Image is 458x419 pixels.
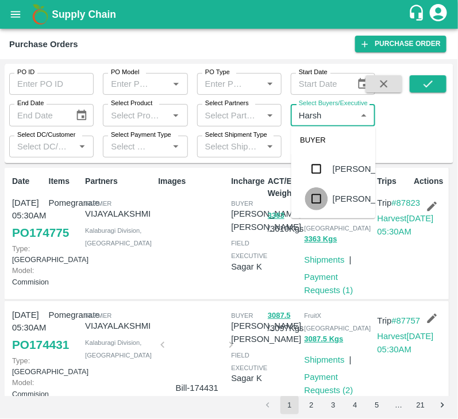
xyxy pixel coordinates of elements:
[305,333,344,346] button: 3087.5 Kgs
[201,76,244,91] input: Enter PO Type
[71,105,93,126] button: Choose date
[299,68,328,77] label: Start Date
[12,222,69,243] a: PO174775
[49,197,81,209] p: Pomegranate
[392,198,421,207] a: #87823
[268,209,300,235] p: / 3610 Kgs
[168,108,183,123] button: Open
[392,316,421,325] a: #87757
[12,378,34,387] span: Model:
[305,255,345,264] a: Shipments
[85,339,152,359] span: Kalaburagi Division , [GEOGRAPHIC_DATA]
[205,130,267,140] label: Select Shipment Type
[231,372,267,385] p: Sagar K
[411,396,430,414] button: Go to page 21
[291,126,376,154] div: BUYER
[268,309,291,322] button: 3087.5
[17,68,34,77] label: PO ID
[106,76,150,91] input: Enter PO Model
[49,309,81,321] p: Pomegranate
[17,130,75,140] label: Select DC/Customer
[294,107,353,122] input: Select Buyers/Executive
[12,309,44,335] p: [DATE] 05:30AM
[111,68,140,77] label: PO Model
[12,244,30,253] span: Type:
[75,139,90,154] button: Open
[52,6,408,22] a: Supply Chain
[268,309,300,335] p: / 3097 Kgs
[106,107,165,122] input: Select Product
[333,193,403,205] div: [PERSON_NAME]
[231,207,301,233] p: [PERSON_NAME] [PERSON_NAME]
[378,197,434,209] p: Trip
[263,139,278,154] button: Open
[291,73,348,95] input: Start Date
[355,36,447,52] a: Purchase Order
[368,396,386,414] button: Go to page 5
[9,37,78,52] div: Purchase Orders
[378,332,434,353] a: Harvest[DATE] 05:30AM
[257,396,453,414] nav: pagination navigation
[231,175,263,187] p: Incharge
[324,396,342,414] button: Go to page 3
[12,355,44,377] p: [GEOGRAPHIC_DATA]
[305,272,353,294] a: Payment Requests (1)
[158,175,226,187] p: Images
[12,377,44,399] p: Commision
[85,175,153,187] p: Partners
[13,139,71,154] input: Select DC/Customer
[12,197,44,222] p: [DATE] 05:30AM
[168,76,183,91] button: Open
[231,320,301,345] p: [PERSON_NAME] [PERSON_NAME]
[268,175,300,199] p: ACT/EXP Weight
[49,175,81,187] p: Items
[205,99,249,108] label: Select Partners
[2,1,29,28] button: open drawer
[268,209,284,222] button: 3363
[414,175,446,187] p: Actions
[352,73,374,95] button: Choose date
[231,200,253,207] span: buyer
[263,108,278,123] button: Open
[356,108,371,123] button: Close
[85,207,153,220] p: VIJAYALAKSHMI
[345,349,352,366] div: |
[9,104,66,126] input: End Date
[12,335,69,355] a: PO174431
[299,99,368,108] label: Select Buyers/Executive
[9,73,94,95] input: Enter PO ID
[29,3,52,26] img: logo
[231,312,253,319] span: buyer
[231,352,267,371] span: field executive
[111,130,171,140] label: Select Payment Type
[378,314,434,327] p: Trip
[390,400,408,411] div: …
[231,260,267,273] p: Sagar K
[85,312,111,319] span: Farmer
[280,396,299,414] button: page 1
[305,312,371,332] span: FruitX [GEOGRAPHIC_DATA]
[345,249,352,266] div: |
[305,355,345,364] a: Shipments
[346,396,364,414] button: Go to page 4
[167,382,226,394] p: Bill-174431
[52,9,116,20] b: Supply Chain
[205,68,230,77] label: PO Type
[428,2,449,26] div: account of current user
[378,175,410,187] p: Trips
[305,233,337,246] button: 3363 Kgs
[333,163,403,175] div: [PERSON_NAME]
[408,4,428,25] div: customer-support
[12,266,34,275] span: Model:
[201,107,259,122] input: Select Partners
[85,200,111,207] span: Farmer
[231,240,267,259] span: field executive
[378,214,434,236] a: Harvest[DATE] 05:30AM
[85,320,153,332] p: VIJAYALAKSHMI
[305,372,353,394] a: Payment Requests (2)
[12,175,44,187] p: Date
[168,139,183,154] button: Open
[12,265,44,287] p: Commision
[302,396,321,414] button: Go to page 2
[433,396,452,414] button: Go to next page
